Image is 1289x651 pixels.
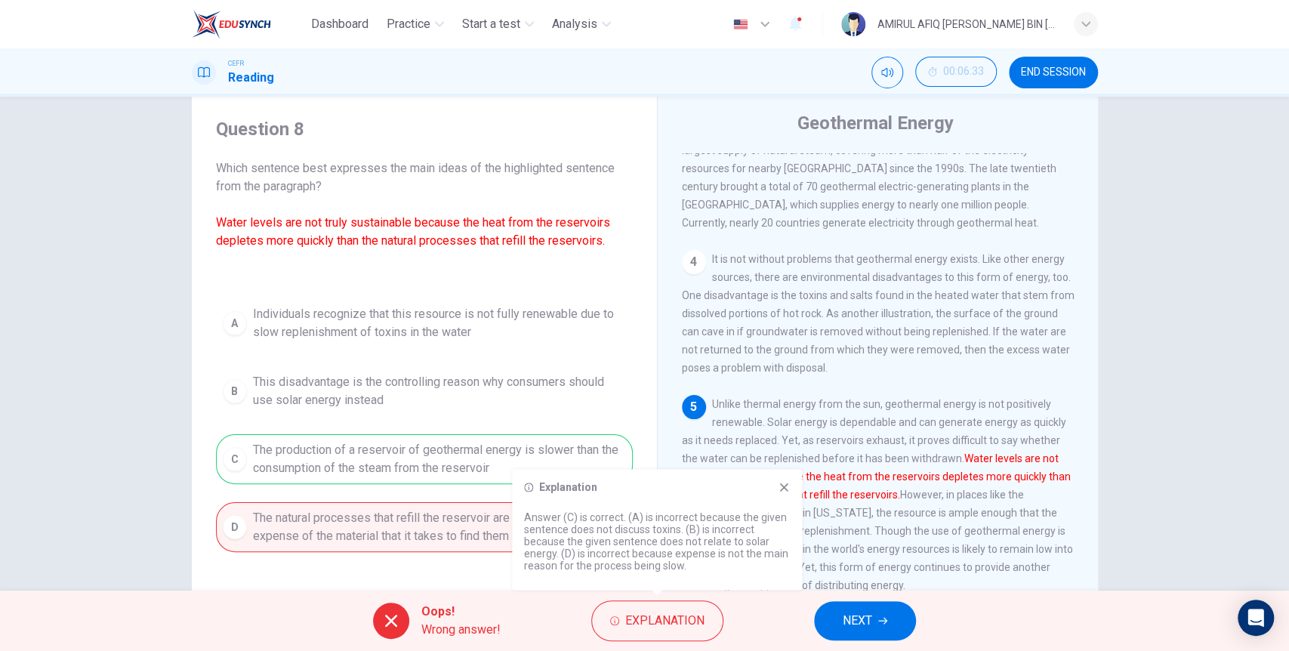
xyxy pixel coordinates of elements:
[682,398,1073,591] span: Unlike thermal energy from the sun, geothermal energy is not positively renewable. Solar energy i...
[797,111,954,135] h4: Geothermal Energy
[421,621,501,639] span: Wrong answer!
[524,511,790,572] p: Answer (C) is correct. (A) is incorrect because the given sentence does not discuss toxins. (B) i...
[841,12,865,36] img: Profile picture
[311,15,369,33] span: Dashboard
[682,395,706,419] div: 5
[877,15,1056,33] div: AMIRUL AFIQ [PERSON_NAME] BIN [PERSON_NAME]
[539,481,597,493] h6: Explanation
[915,57,997,88] div: Hide
[228,58,244,69] span: CEFR
[192,9,271,39] img: EduSynch logo
[871,57,903,88] div: Mute
[552,15,597,33] span: Analysis
[682,452,1071,501] font: Water levels are not truly sustainable because the heat from the reservoirs depletes more quickly...
[387,15,430,33] span: Practice
[1238,600,1274,636] div: Open Intercom Messenger
[216,159,633,268] span: Which sentence best expresses the main ideas of the highlighted sentence from the paragraph?
[625,610,705,631] span: Explanation
[943,66,984,78] span: 00:06:33
[462,15,520,33] span: Start a test
[843,610,872,631] span: NEXT
[228,69,274,87] h1: Reading
[731,19,750,30] img: en
[1021,66,1086,79] span: END SESSION
[216,215,610,248] font: Water levels are not truly sustainable because the heat from the reservoirs depletes more quickly...
[682,250,706,274] div: 4
[421,603,501,621] span: Oops!
[216,117,633,141] h4: Question 8
[682,253,1075,374] span: It is not without problems that geothermal energy exists. Like other energy sources, there are en...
